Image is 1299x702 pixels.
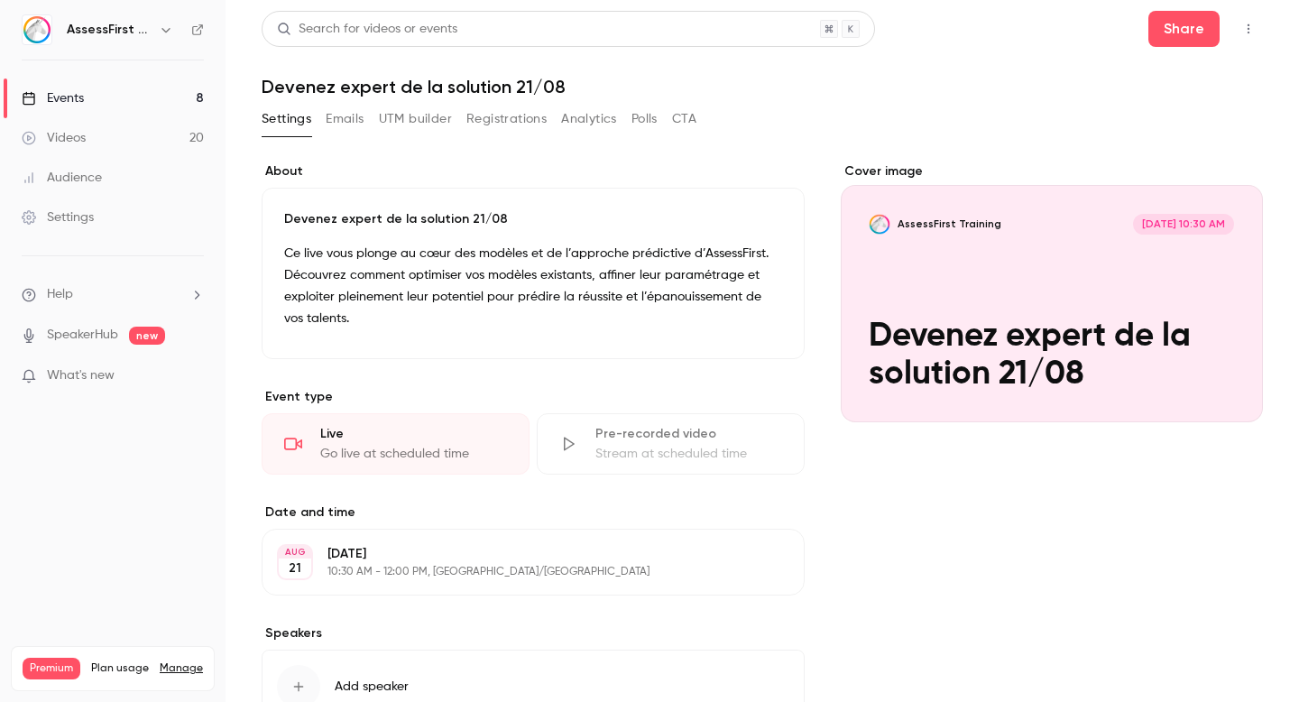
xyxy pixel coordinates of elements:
button: Share [1148,11,1220,47]
a: Manage [160,661,203,676]
h6: AssessFirst Training [67,21,152,39]
button: UTM builder [379,105,452,134]
p: Event type [262,388,805,406]
span: Premium [23,658,80,679]
div: LiveGo live at scheduled time [262,413,530,475]
button: CTA [672,105,696,134]
span: What's new [47,366,115,385]
span: Plan usage [91,661,149,676]
p: Ce live vous plonge au cœur des modèles et de l’approche prédictive d’AssessFirst. Découvrez comm... [284,243,782,329]
label: Speakers [262,624,805,642]
div: Go live at scheduled time [320,445,507,463]
div: Pre-recorded video [595,425,782,443]
span: Help [47,285,73,304]
div: Events [22,89,84,107]
div: Search for videos or events [277,20,457,39]
button: Polls [631,105,658,134]
button: Analytics [561,105,617,134]
div: Audience [22,169,102,187]
div: Stream at scheduled time [595,445,782,463]
p: Devenez expert de la solution 21/08 [284,210,782,228]
button: Settings [262,105,311,134]
span: Add speaker [335,678,409,696]
iframe: Noticeable Trigger [182,368,204,384]
p: 21 [289,559,301,577]
div: Settings [22,208,94,226]
label: About [262,162,805,180]
span: new [129,327,165,345]
label: Cover image [841,162,1263,180]
div: AUG [279,546,311,559]
p: [DATE] [327,545,709,563]
a: SpeakerHub [47,326,118,345]
div: Live [320,425,507,443]
button: Emails [326,105,364,134]
section: Cover image [841,162,1263,422]
h1: Devenez expert de la solution 21/08 [262,76,1263,97]
li: help-dropdown-opener [22,285,204,304]
div: Pre-recorded videoStream at scheduled time [537,413,805,475]
img: AssessFirst Training [23,15,51,44]
p: 10:30 AM - 12:00 PM, [GEOGRAPHIC_DATA]/[GEOGRAPHIC_DATA] [327,565,709,579]
div: Videos [22,129,86,147]
label: Date and time [262,503,805,522]
button: Registrations [466,105,547,134]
